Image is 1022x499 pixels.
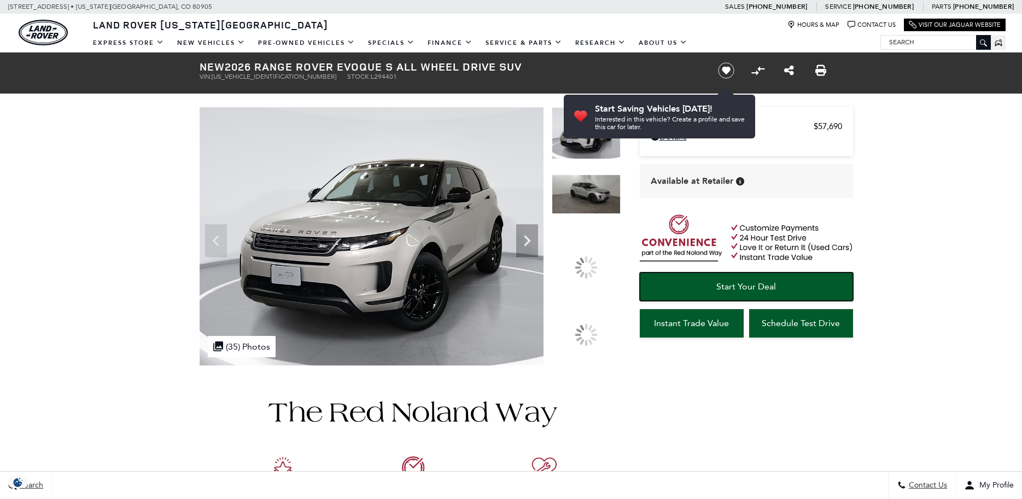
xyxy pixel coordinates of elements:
[881,36,990,49] input: Search
[814,121,842,131] span: $57,690
[640,309,744,338] a: Instant Trade Value
[716,281,776,292] span: Start Your Deal
[19,20,68,45] img: Land Rover
[853,2,914,11] a: [PHONE_NUMBER]
[361,33,421,53] a: Specials
[787,21,839,29] a: Hours & Map
[749,309,853,338] a: Schedule Test Drive
[86,33,694,53] nav: Main Navigation
[784,64,794,77] a: Share this New 2026 Range Rover Evoque S All Wheel Drive SUV
[421,33,479,53] a: Finance
[906,481,947,490] span: Contact Us
[347,73,371,80] span: Stock:
[651,175,733,187] span: Available at Retailer
[632,33,694,53] a: About Us
[86,18,335,31] a: Land Rover [US_STATE][GEOGRAPHIC_DATA]
[552,107,621,159] img: New 2026 Seoul Pearl Silver LAND ROVER S image 1
[200,107,544,365] img: New 2026 Seoul Pearl Silver LAND ROVER S image 1
[725,3,745,10] span: Sales
[825,3,851,10] span: Service
[746,2,807,11] a: [PHONE_NUMBER]
[762,318,840,328] span: Schedule Test Drive
[86,33,171,53] a: EXPRESS STORE
[371,73,397,80] span: L294401
[651,121,842,131] a: MSRP $57,690
[93,18,328,31] span: Land Rover [US_STATE][GEOGRAPHIC_DATA]
[212,73,336,80] span: [US_VEHICLE_IDENTIFICATION_NUMBER]
[909,21,1001,29] a: Visit Our Jaguar Website
[932,3,951,10] span: Parts
[654,318,729,328] span: Instant Trade Value
[953,2,1014,11] a: [PHONE_NUMBER]
[200,61,700,73] h1: 2026 Range Rover Evoque S All Wheel Drive SUV
[516,224,538,257] div: Next
[975,481,1014,490] span: My Profile
[200,73,212,80] span: VIN:
[479,33,569,53] a: Service & Parts
[252,33,361,53] a: Pre-Owned Vehicles
[736,177,744,185] div: Vehicle is in stock and ready for immediate delivery. Due to demand, availability is subject to c...
[956,472,1022,499] button: Open user profile menu
[5,477,31,488] img: Opt-Out Icon
[569,33,632,53] a: Research
[8,3,212,10] a: [STREET_ADDRESS] • [US_STATE][GEOGRAPHIC_DATA], CO 80905
[714,62,738,79] button: Save vehicle
[750,62,766,79] button: Compare Vehicle
[19,20,68,45] a: land-rover
[5,477,31,488] section: Click to Open Cookie Consent Modal
[651,121,814,131] span: MSRP
[651,131,842,142] a: Details
[815,64,826,77] a: Print this New 2026 Range Rover Evoque S All Wheel Drive SUV
[552,175,621,214] img: New 2026 Seoul Pearl Silver LAND ROVER S image 2
[200,59,225,74] strong: New
[848,21,896,29] a: Contact Us
[171,33,252,53] a: New Vehicles
[640,272,853,301] a: Start Your Deal
[208,336,276,357] div: (35) Photos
